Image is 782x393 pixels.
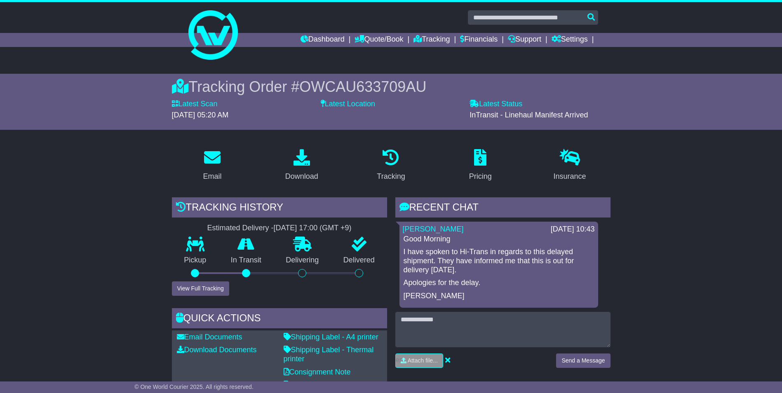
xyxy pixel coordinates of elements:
a: Download Documents [177,346,257,354]
p: I have spoken to Hi-Trans in regards to this delayed shipment. They have informed me that this is... [404,248,594,274]
span: OWCAU633709AU [299,78,426,95]
div: Tracking Order # [172,78,611,96]
div: Email [203,171,221,182]
a: Support [508,33,541,47]
span: © One World Courier 2025. All rights reserved. [134,384,254,390]
p: Apologies for the delay. [404,278,594,288]
div: [DATE] 10:43 [551,225,595,234]
button: View Full Tracking [172,281,229,296]
p: [PERSON_NAME] [404,292,594,301]
a: Insurance [548,146,592,185]
a: Email [197,146,227,185]
p: In Transit [218,256,274,265]
a: Settings [552,33,588,47]
p: Delivering [274,256,331,265]
a: Email Documents [177,333,242,341]
div: Quick Actions [172,308,387,330]
div: Pricing [469,171,492,182]
div: Estimated Delivery - [172,224,387,233]
a: Shipping Label - A4 printer [284,333,378,341]
a: Shipping Label - Thermal printer [284,346,374,363]
a: Original Address Label [284,381,364,389]
a: Dashboard [301,33,345,47]
p: Good Morning [404,235,594,244]
div: [DATE] 17:00 (GMT +9) [274,224,352,233]
a: Pricing [464,146,497,185]
div: Tracking [377,171,405,182]
label: Latest Location [321,100,375,109]
a: [PERSON_NAME] [403,225,464,233]
button: Send a Message [556,353,610,368]
div: Tracking history [172,197,387,220]
div: Download [285,171,318,182]
a: Financials [460,33,498,47]
p: Pickup [172,256,219,265]
div: RECENT CHAT [395,197,611,220]
a: Download [280,146,324,185]
a: Consignment Note [284,368,351,376]
label: Latest Scan [172,100,218,109]
a: Tracking [413,33,450,47]
span: [DATE] 05:20 AM [172,111,229,119]
a: Quote/Book [355,33,403,47]
label: Latest Status [470,100,522,109]
span: InTransit - Linehaul Manifest Arrived [470,111,588,119]
div: Insurance [554,171,586,182]
p: Delivered [331,256,387,265]
a: Tracking [371,146,410,185]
